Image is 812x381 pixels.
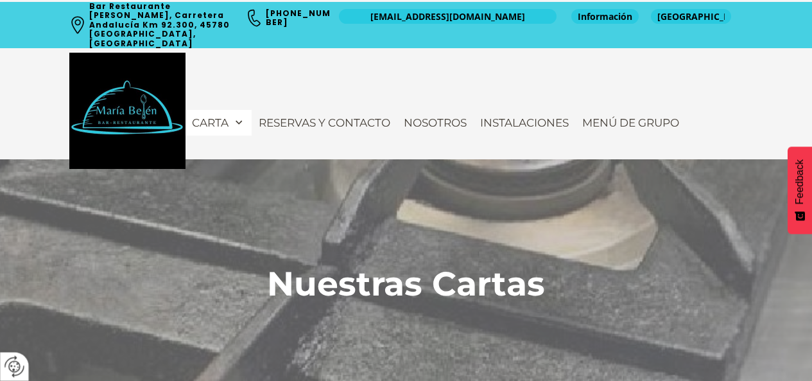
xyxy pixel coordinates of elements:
[576,110,686,136] a: Menú de Grupo
[370,10,525,23] span: [EMAIL_ADDRESS][DOMAIN_NAME]
[339,9,557,24] a: [EMAIL_ADDRESS][DOMAIN_NAME]
[480,116,569,129] span: Instalaciones
[89,1,232,49] a: Bar Restaurante [PERSON_NAME], Carretera Andalucía Km 92.300, 45780 [GEOGRAPHIC_DATA], [GEOGRAPHI...
[651,9,731,24] a: [GEOGRAPHIC_DATA]
[404,116,467,129] span: Nosotros
[571,9,639,24] a: Información
[474,110,575,136] a: Instalaciones
[578,10,632,23] span: Información
[657,10,725,23] span: [GEOGRAPHIC_DATA]
[794,159,806,204] span: Feedback
[267,263,545,304] span: Nuestras Cartas
[266,8,331,28] a: [PHONE_NUMBER]
[397,110,473,136] a: Nosotros
[788,146,812,234] button: Feedback - Mostrar encuesta
[186,110,252,136] a: Carta
[259,116,390,129] span: Reservas y contacto
[582,116,679,129] span: Menú de Grupo
[252,110,397,136] a: Reservas y contacto
[69,53,186,169] img: Bar Restaurante María Belén
[192,116,229,129] span: Carta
